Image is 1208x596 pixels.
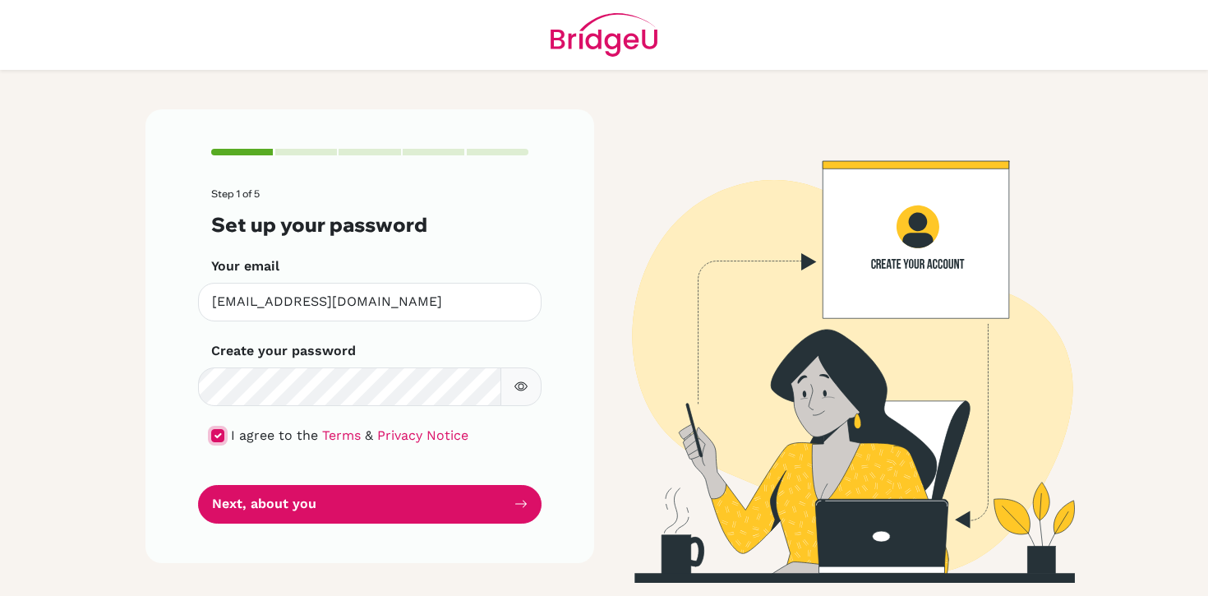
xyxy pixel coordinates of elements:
[211,256,279,276] label: Your email
[365,427,373,443] span: &
[211,341,356,361] label: Create your password
[211,213,528,237] h3: Set up your password
[198,283,542,321] input: Insert your email*
[231,427,318,443] span: I agree to the
[322,427,361,443] a: Terms
[377,427,468,443] a: Privacy Notice
[198,485,542,524] button: Next, about you
[211,187,260,200] span: Step 1 of 5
